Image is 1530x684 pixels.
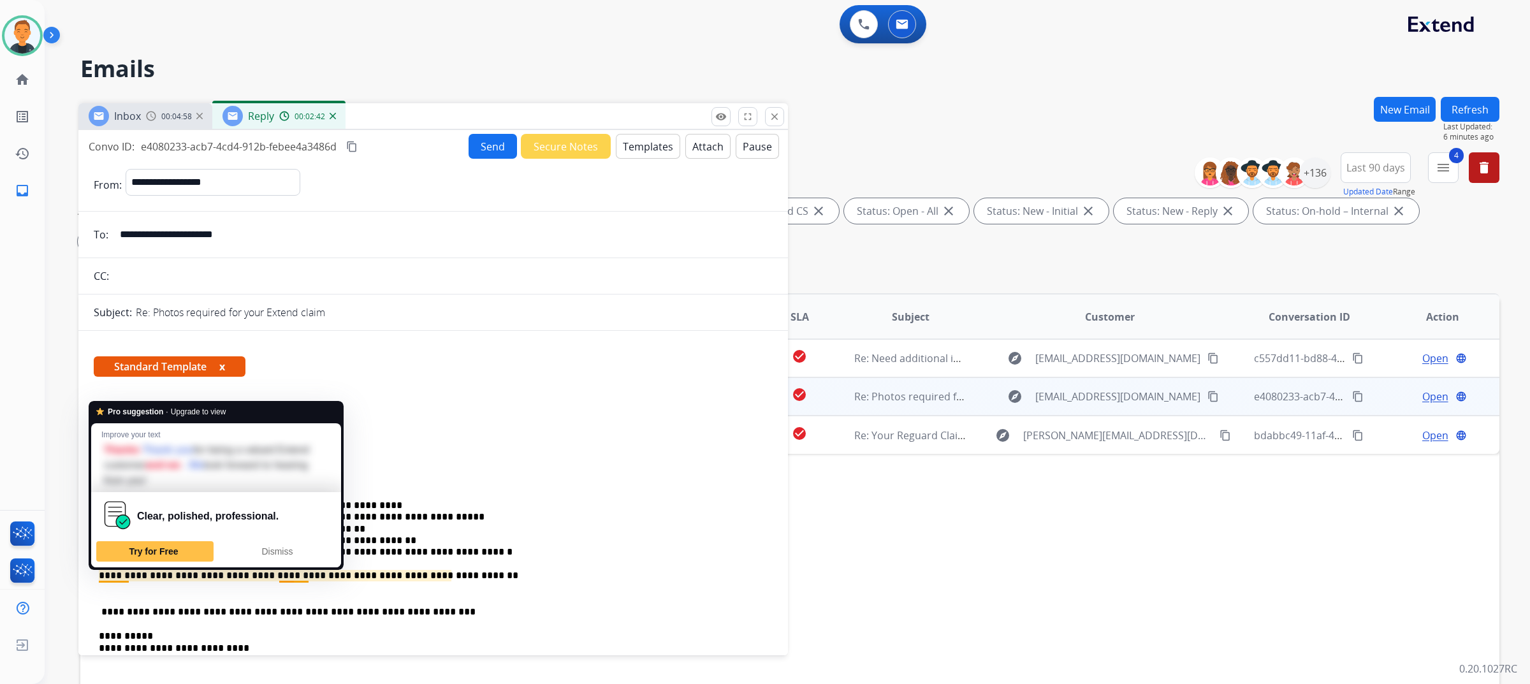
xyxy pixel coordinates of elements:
[1085,309,1135,324] span: Customer
[114,109,141,123] span: Inbox
[769,111,780,122] mat-icon: close
[854,428,1005,442] span: Re: Your Reguard Claim Update
[1366,295,1499,339] th: Action
[1207,353,1219,364] mat-icon: content_copy
[792,387,807,402] mat-icon: check_circle
[94,356,245,377] span: Standard Template
[521,134,611,159] button: Secure Notes
[1391,203,1406,219] mat-icon: close
[941,203,956,219] mat-icon: close
[15,183,30,198] mat-icon: inbox
[1455,430,1467,441] mat-icon: language
[995,428,1010,443] mat-icon: explore
[1343,186,1415,197] span: Range
[219,359,225,374] button: x
[161,112,192,122] span: 00:04:58
[89,139,135,154] p: Convo ID:
[1220,203,1235,219] mat-icon: close
[1374,97,1436,122] button: New Email
[248,109,274,123] span: Reply
[1436,160,1451,175] mat-icon: menu
[1207,391,1219,402] mat-icon: content_copy
[1254,428,1446,442] span: bdabbc49-11af-4cec-908d-a4917cd02f93
[1346,165,1405,170] span: Last 90 days
[469,134,517,159] button: Send
[1007,389,1023,404] mat-icon: explore
[94,305,132,320] p: Subject:
[1476,160,1492,175] mat-icon: delete
[78,203,147,219] p: Applied filters:
[790,309,809,324] span: SLA
[1253,198,1419,224] div: Status: On-hold – Internal
[1352,353,1364,364] mat-icon: content_copy
[974,198,1109,224] div: Status: New - Initial
[742,111,754,122] mat-icon: fullscreen
[1341,152,1411,183] button: Last 90 days
[1300,157,1330,188] div: +136
[792,426,807,441] mat-icon: check_circle
[15,72,30,87] mat-icon: home
[4,18,40,54] img: avatar
[811,203,826,219] mat-icon: close
[94,227,108,242] p: To:
[1455,391,1467,402] mat-icon: language
[736,134,779,159] button: Pause
[1422,351,1448,366] span: Open
[1441,97,1499,122] button: Refresh
[1035,389,1200,404] span: [EMAIL_ADDRESS][DOMAIN_NAME]
[844,198,969,224] div: Status: Open - All
[1455,353,1467,364] mat-icon: language
[94,177,122,193] p: From:
[1114,198,1248,224] div: Status: New - Reply
[15,109,30,124] mat-icon: list_alt
[80,56,1499,82] h2: Emails
[1254,351,1454,365] span: c557dd11-bd88-40e8-b104-2d3b9e4a712e
[1081,203,1096,219] mat-icon: close
[94,268,109,284] p: CC:
[1422,389,1448,404] span: Open
[854,389,1056,404] span: Re: Photos required for your Extend claim
[1343,187,1393,197] button: Updated Date
[854,351,1008,365] span: Re: Need additional information
[1449,148,1464,163] span: 4
[616,134,680,159] button: Templates
[1352,430,1364,441] mat-icon: content_copy
[1428,152,1459,183] button: 4
[141,140,337,154] span: e4080233-acb7-4cd4-912b-febee4a3486d
[1254,389,1450,404] span: e4080233-acb7-4cd4-912b-febee4a3486d
[346,141,358,152] mat-icon: content_copy
[15,146,30,161] mat-icon: history
[1352,391,1364,402] mat-icon: content_copy
[1269,309,1350,324] span: Conversation ID
[136,305,325,320] p: Re: Photos required for your Extend claim
[1220,430,1231,441] mat-icon: content_copy
[1443,122,1499,132] span: Last Updated:
[1035,351,1200,366] span: [EMAIL_ADDRESS][DOMAIN_NAME]
[1007,351,1023,366] mat-icon: explore
[295,112,325,122] span: 00:02:42
[715,111,727,122] mat-icon: remove_red_eye
[1422,428,1448,443] span: Open
[792,349,807,364] mat-icon: check_circle
[1443,132,1499,142] span: 6 minutes ago
[892,309,929,324] span: Subject
[685,134,731,159] button: Attach
[1459,661,1517,676] p: 0.20.1027RC
[1023,428,1212,443] span: [PERSON_NAME][EMAIL_ADDRESS][DOMAIN_NAME]
[78,229,252,254] div: Status: On-hold - Customer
